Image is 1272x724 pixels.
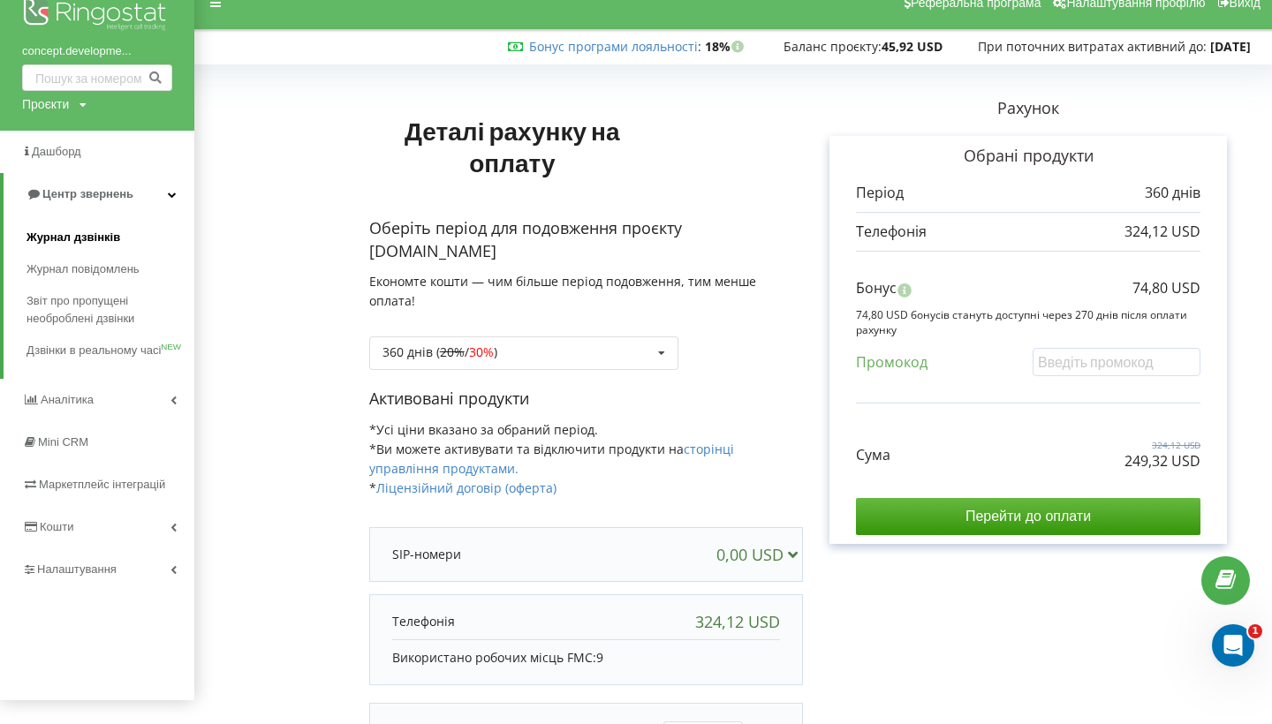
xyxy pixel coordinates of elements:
[1212,624,1254,667] iframe: Intercom live chat
[705,38,748,55] strong: 18%
[856,307,1200,337] p: 74,80 USD бонусів стануть доступні через 270 днів після оплати рахунку
[1145,183,1200,203] p: 360 днів
[1248,624,1262,638] span: 1
[369,421,598,438] span: *Усі ціни вказано за обраний період.
[856,145,1200,168] p: Обрані продукти
[469,343,494,360] span: 30%
[529,38,698,55] a: Бонус програми лояльності
[1132,278,1200,298] p: 74,80 USD
[4,173,194,215] a: Центр звернень
[978,38,1207,55] span: При поточних витратах активний до:
[1033,348,1200,375] input: Введіть промокод
[596,649,603,666] span: 9
[392,649,780,667] p: Використано робочих місць FMC:
[1124,451,1200,471] p: 249,32 USD
[1124,222,1200,242] p: 324,12 USD
[369,88,655,205] h1: Деталі рахунку на оплату
[440,343,465,360] s: 20%
[26,253,194,285] a: Журнал повідомлень
[22,95,69,113] div: Проєкти
[882,38,943,55] strong: 45,92 USD
[22,64,172,91] input: Пошук за номером
[26,222,194,253] a: Журнал дзвінків
[392,546,461,563] p: SIP-номери
[369,388,803,411] p: Активовані продукти
[784,38,882,55] span: Баланс проєкту:
[695,613,780,630] div: 324,12 USD
[369,273,756,309] span: Економте кошти — чим більше період подовження, тим менше оплата!
[26,285,194,335] a: Звіт про пропущені необроблені дзвінки
[856,222,927,242] p: Телефонія
[1124,439,1200,451] p: 324,12 USD
[39,478,165,491] span: Маркетплейс інтеграцій
[376,479,556,496] a: Ліцензійний договір (оферта)
[529,38,701,55] span: :
[37,562,117,576] span: Налаштування
[382,346,497,358] div: 360 днів ( / )
[38,435,88,449] span: Mini CRM
[803,97,1253,120] p: Рахунок
[1210,38,1251,55] strong: [DATE]
[41,393,94,406] span: Аналiтика
[22,42,172,60] a: concept.developme...
[369,441,734,477] span: *Ви можете активувати та відключити продукти на
[856,183,904,203] p: Період
[716,546,806,563] div: 0,00 USD
[26,292,185,328] span: Звіт про пропущені необроблені дзвінки
[40,520,73,533] span: Кошти
[26,335,194,366] a: Дзвінки в реальному часіNEW
[856,445,890,465] p: Сума
[856,498,1200,535] input: Перейти до оплати
[32,145,81,158] span: Дашборд
[26,229,120,246] span: Журнал дзвінків
[856,278,897,298] p: Бонус
[42,187,133,200] span: Центр звернень
[26,260,140,278] span: Журнал повідомлень
[856,352,927,373] p: Промокод
[26,342,161,359] span: Дзвінки в реальному часі
[392,613,455,630] p: Телефонія
[369,217,803,262] p: Оберіть період для подовження проєкту [DOMAIN_NAME]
